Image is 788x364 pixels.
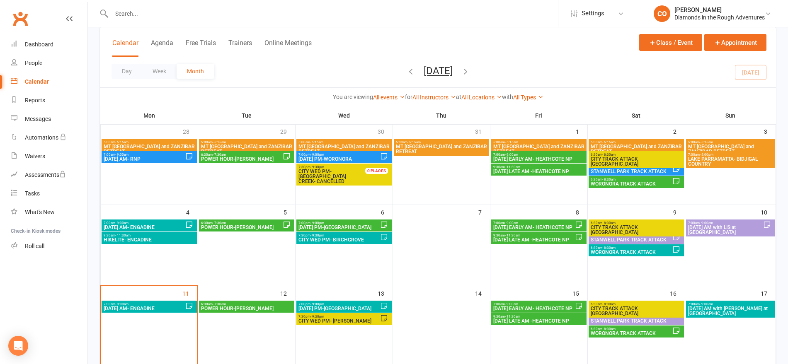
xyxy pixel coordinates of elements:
th: Sat [587,107,685,124]
span: - 9:30pm [310,234,324,237]
span: - 5:00pm [700,153,713,157]
span: WORONORA TRACK ATTACK [590,250,672,255]
span: [DATE] PM-WORONORA [298,157,380,162]
span: - 9:00am [505,153,518,157]
span: CITY WED PM- BIRCHGROVE [298,237,380,242]
a: Dashboard [11,35,87,54]
span: MT [GEOGRAPHIC_DATA] and ZANZIBAR RETREAT [688,144,773,154]
span: 7:00am [103,221,185,225]
span: - 9:00am [115,302,129,306]
div: 31 [475,124,490,138]
span: POWER HOUR-[PERSON_NAME] [201,157,283,162]
span: 6:30am [590,302,682,306]
button: [DATE] [424,65,453,77]
div: 28 [183,124,198,138]
div: 2 [673,124,685,138]
span: [DATE] PM-[GEOGRAPHIC_DATA] [298,306,380,311]
button: Month [177,64,214,79]
div: Dashboard [25,41,53,48]
span: [DATE] PM-[GEOGRAPHIC_DATA] [298,225,380,230]
div: Open Intercom Messenger [8,336,28,356]
button: Calendar [112,39,138,57]
div: [PERSON_NAME] [674,6,765,14]
a: People [11,54,87,72]
th: Fri [490,107,587,124]
span: WORONORA TRACK ATTACK [590,181,672,186]
span: [DATE] EARLY AM- HEATHCOTE NP [493,306,575,311]
span: - 11:30am [505,165,520,169]
a: All Locations [461,94,502,101]
span: 5:00am [590,140,682,144]
div: Automations [25,134,58,141]
div: 6 [381,205,393,219]
th: Mon [100,107,198,124]
div: Reports [25,97,45,104]
span: - 9:00am [115,221,129,225]
span: 7:30pm [298,165,375,169]
span: 7:30pm [298,315,380,318]
span: - 11:30am [115,234,131,237]
a: All Instructors [412,94,456,101]
div: 7 [478,205,490,219]
div: What's New [25,209,55,215]
span: CITY TRACK ATTACK [GEOGRAPHIC_DATA] [590,306,682,316]
span: CITY TRACK ATTACK [GEOGRAPHIC_DATA] [590,225,682,235]
div: Waivers [25,153,45,159]
span: - 5:15am [407,140,421,144]
span: 7:00pm [298,302,380,306]
span: - 8:30am [602,246,616,250]
span: - 9:00pm [310,221,324,225]
span: [DATE] LATE AM -HEATHCOTE NP [493,169,585,174]
span: 9:30am [103,234,195,237]
span: 5:00am [688,140,773,144]
span: [DATE] AM- ENGADINE [103,225,185,230]
button: Online Meetings [264,39,312,57]
span: [DATE] EARLY AM- HEATHCOTE NP [493,157,585,162]
span: 9:30am [493,315,585,318]
button: Class / Event [639,34,702,51]
a: All Types [513,94,543,101]
span: HIKELITE- ENGADINE [103,237,195,242]
span: MT [GEOGRAPHIC_DATA] and ZANZIBAR RETREAT [395,144,487,154]
div: 15 [572,286,587,300]
span: 6:30am [590,246,672,250]
a: Automations [11,128,87,147]
strong: You are viewing [333,94,373,100]
span: CREEK- CANCELLED [298,169,375,184]
a: Assessments [11,166,87,184]
button: Appointment [704,34,766,51]
div: 16 [670,286,685,300]
a: Roll call [11,237,87,256]
span: - 8:30am [602,327,616,331]
span: 6:30am [590,327,672,331]
a: Reports [11,91,87,110]
th: Sun [685,107,776,124]
strong: for [405,94,412,100]
strong: at [456,94,461,100]
div: 4 [186,205,198,219]
strong: with [502,94,513,100]
span: STANWELL PARK TRACK ATTACK [590,169,672,174]
span: POWER HOUR-[PERSON_NAME] [201,306,293,311]
span: CITY WED PM- [PERSON_NAME] [298,318,380,323]
span: 9:30am [493,165,585,169]
th: Tue [198,107,295,124]
span: STANWELL PARK TRACK ATTACK [590,318,682,323]
div: 0 PLACES [365,168,388,174]
div: 5 [284,205,295,219]
span: [DATE] LATE AM -HEATHCOTE NP [493,318,585,323]
span: 7:00am [493,302,575,306]
span: 9:30am [493,234,575,237]
span: [DATE] AM with [PERSON_NAME] at [GEOGRAPHIC_DATA] [688,306,773,316]
div: 9 [673,205,685,219]
span: 7:00am [103,153,185,157]
a: Waivers [11,147,87,166]
button: Agenda [151,39,173,57]
div: 12 [280,286,295,300]
span: MT [GEOGRAPHIC_DATA] and ZANZIBAR RETREAT [493,144,585,154]
div: 14 [475,286,490,300]
span: 7:00am [688,302,773,306]
span: 6:30am [201,221,283,225]
a: Messages [11,110,87,128]
span: [DATE] EARLY AM- HEATHCOTE NP [493,225,575,230]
